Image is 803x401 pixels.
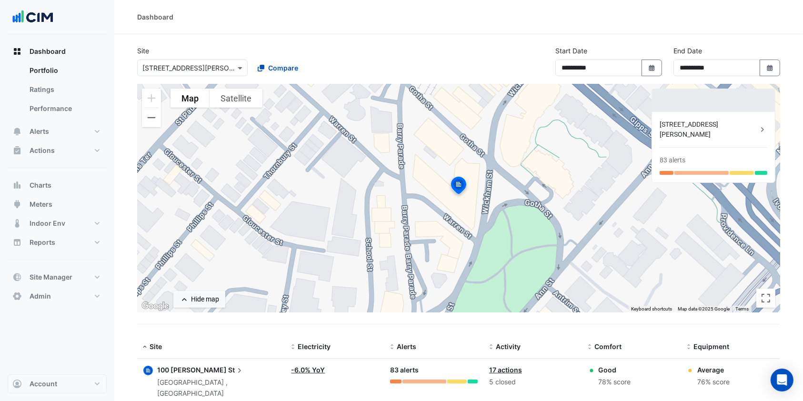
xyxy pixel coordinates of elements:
span: St [228,365,244,375]
app-icon: Actions [12,146,22,155]
button: Show street map [171,89,210,108]
button: Alerts [8,122,107,141]
fa-icon: Select Date [648,64,656,72]
button: Reports [8,233,107,252]
img: Google [140,300,171,312]
span: 100 [PERSON_NAME] [157,366,227,374]
div: Hide map [191,294,219,304]
button: Admin [8,287,107,306]
app-icon: Meters [12,200,22,209]
div: [GEOGRAPHIC_DATA] , [GEOGRAPHIC_DATA] [157,377,280,399]
div: 78% score [599,377,631,388]
div: Good [599,365,631,375]
span: Site Manager [30,272,72,282]
button: Charts [8,176,107,195]
button: Zoom out [142,108,161,127]
label: Start Date [555,46,587,56]
span: Compare [268,63,298,73]
span: Actions [30,146,55,155]
span: Indoor Env [30,219,65,228]
label: End Date [673,46,702,56]
div: Average [697,365,730,375]
a: Performance [22,99,107,118]
button: Account [8,374,107,393]
div: Dashboard [8,61,107,122]
button: Hide map [173,291,225,308]
app-icon: Indoor Env [12,219,22,228]
span: Equipment [693,342,729,351]
span: Account [30,379,57,389]
span: Map data ©2025 Google [678,306,730,311]
button: Toggle fullscreen view [756,289,775,308]
app-icon: Site Manager [12,272,22,282]
app-icon: Alerts [12,127,22,136]
app-icon: Reports [12,238,22,247]
span: Electricity [298,342,331,351]
app-icon: Admin [12,291,22,301]
button: Actions [8,141,107,160]
div: Dashboard [137,12,173,22]
div: 5 closed [489,377,577,388]
app-icon: Charts [12,180,22,190]
button: Keyboard shortcuts [631,306,672,312]
a: Terms (opens in new tab) [735,306,749,311]
div: 83 alerts [660,155,685,165]
span: Charts [30,180,51,190]
div: 83 alerts [390,365,478,376]
span: Dashboard [30,47,66,56]
span: Reports [30,238,55,247]
button: Dashboard [8,42,107,61]
img: site-pin-selected.svg [448,175,469,198]
fa-icon: Select Date [766,64,774,72]
div: [STREET_ADDRESS][PERSON_NAME] [660,120,758,140]
span: Comfort [595,342,622,351]
button: Site Manager [8,268,107,287]
button: Show satellite imagery [210,89,262,108]
span: Alerts [397,342,416,351]
a: Ratings [22,80,107,99]
span: Meters [30,200,52,209]
span: Activity [496,342,521,351]
a: Portfolio [22,61,107,80]
a: 17 actions [489,366,522,374]
app-icon: Dashboard [12,47,22,56]
span: Alerts [30,127,49,136]
a: Open this area in Google Maps (opens a new window) [140,300,171,312]
div: 76% score [697,377,730,388]
label: Site [137,46,149,56]
button: Zoom in [142,89,161,108]
div: Open Intercom Messenger [771,369,793,391]
button: Compare [251,60,304,76]
img: Company Logo [11,8,54,27]
button: Meters [8,195,107,214]
a: -6.0% YoY [291,366,325,374]
span: Site [150,342,162,351]
button: Indoor Env [8,214,107,233]
span: Admin [30,291,51,301]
